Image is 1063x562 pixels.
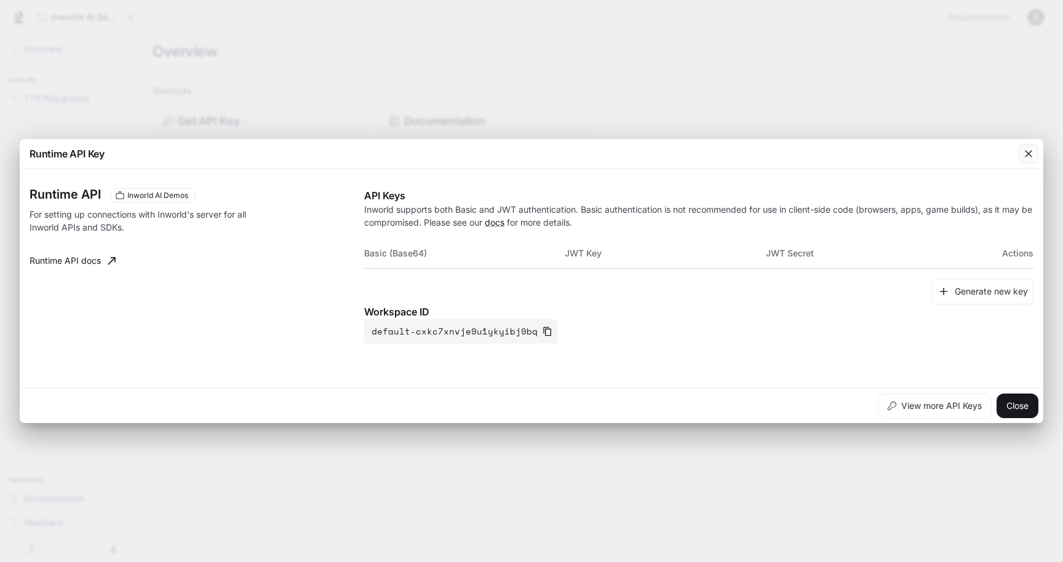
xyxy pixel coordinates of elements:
[364,188,1033,203] p: API Keys
[565,239,765,268] th: JWT Key
[30,188,101,200] h3: Runtime API
[122,190,193,201] span: Inworld AI Demos
[932,279,1033,305] button: Generate new key
[364,203,1033,229] p: Inworld supports both Basic and JWT authentication. Basic authentication is not recommended for u...
[364,319,557,344] button: default-cxkc7xnvje9u1ykyibj9bq
[25,248,121,273] a: Runtime API docs
[485,217,504,228] a: docs
[30,146,105,161] p: Runtime API Key
[997,394,1038,418] button: Close
[30,208,273,234] p: For setting up connections with Inworld's server for all Inworld APIs and SDKs.
[966,239,1033,268] th: Actions
[111,188,195,203] div: These keys will apply to your current workspace only
[364,304,1033,319] p: Workspace ID
[766,239,966,268] th: JWT Secret
[878,394,992,418] button: View more API Keys
[364,239,565,268] th: Basic (Base64)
